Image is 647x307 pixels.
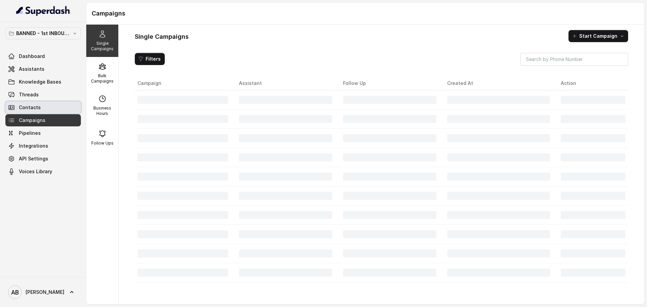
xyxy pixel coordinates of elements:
span: Knowledge Bases [19,79,61,85]
a: Campaigns [5,114,81,126]
button: Filters [135,53,165,65]
p: Bulk Campaigns [89,73,116,84]
span: Voices Library [19,168,52,175]
span: API Settings [19,155,48,162]
a: Contacts [5,101,81,114]
a: Threads [5,89,81,101]
button: Start Campaign [568,30,628,42]
input: Search by Phone Number [520,53,628,66]
p: BANNED - 1st INBOUND Workspace [16,29,70,37]
p: Single Campaigns [89,41,116,52]
span: [PERSON_NAME] [26,289,64,296]
a: [PERSON_NAME] [5,283,81,302]
th: Created At [442,76,555,90]
text: AB [11,289,19,296]
a: Pipelines [5,127,81,139]
th: Follow Up [338,76,442,90]
th: Action [555,76,628,90]
a: API Settings [5,153,81,165]
span: Pipelines [19,130,41,136]
a: Voices Library [5,165,81,178]
a: Dashboard [5,50,81,62]
p: Follow Ups [91,141,114,146]
a: Assistants [5,63,81,75]
h1: Campaigns [92,8,639,19]
span: Contacts [19,104,41,111]
button: BANNED - 1st INBOUND Workspace [5,27,81,39]
h1: Single Campaigns [135,31,189,42]
span: Integrations [19,143,48,149]
a: Knowledge Bases [5,76,81,88]
img: light.svg [16,5,70,16]
span: Threads [19,91,39,98]
span: Dashboard [19,53,45,60]
span: Assistants [19,66,44,72]
th: Campaign [135,76,234,90]
p: Business Hours [89,105,116,116]
span: Campaigns [19,117,45,124]
a: Integrations [5,140,81,152]
th: Assistant [234,76,338,90]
